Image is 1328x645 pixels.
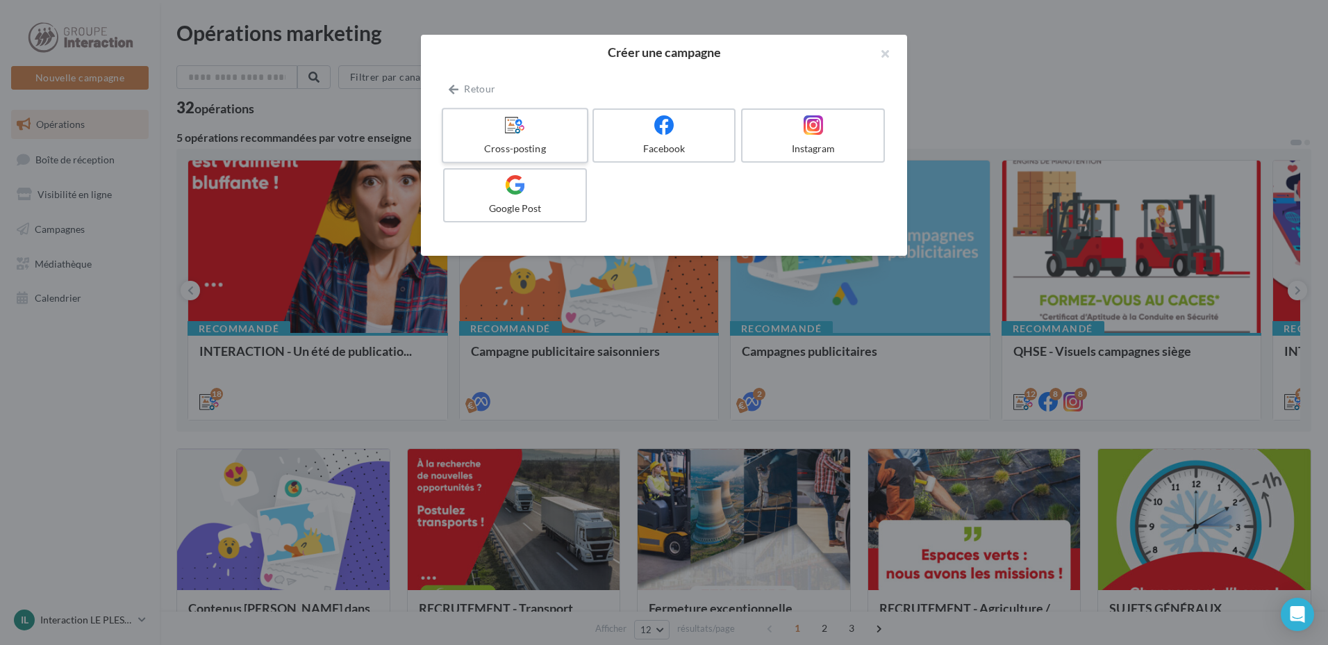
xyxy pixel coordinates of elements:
h2: Créer une campagne [443,46,885,58]
div: Facebook [599,142,729,156]
div: Cross-posting [449,142,581,156]
button: Retour [443,81,501,97]
div: Google Post [450,202,580,215]
div: Open Intercom Messenger [1281,598,1314,631]
div: Instagram [748,142,878,156]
